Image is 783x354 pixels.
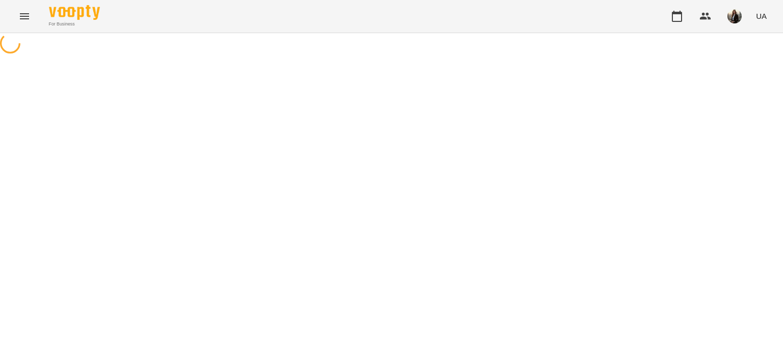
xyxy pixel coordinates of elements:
[49,5,100,20] img: Voopty Logo
[727,9,742,23] img: 91952ddef0f0023157af724e1fee8812.jpg
[49,21,100,28] span: For Business
[12,4,37,29] button: Menu
[756,11,767,21] span: UA
[752,7,771,25] button: UA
